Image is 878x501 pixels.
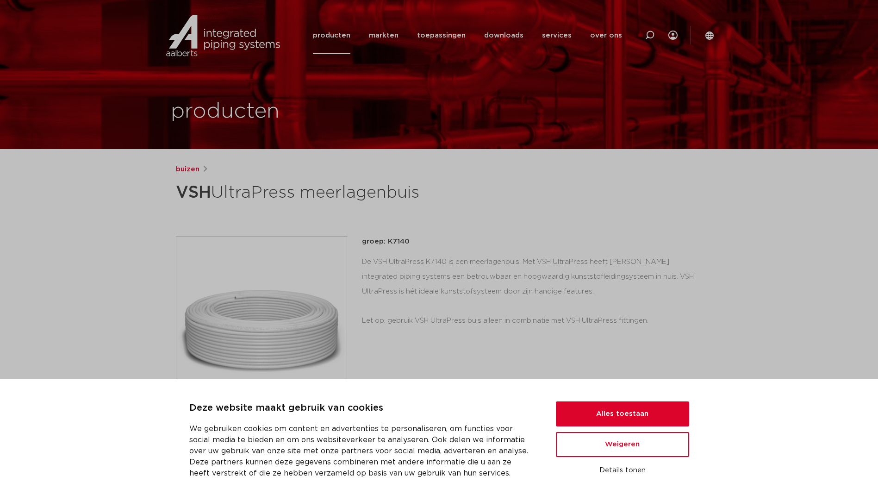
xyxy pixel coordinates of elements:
[362,255,703,328] div: De VSH UltraPress K7140 is een meerlagenbuis. Met VSH UltraPress heeft [PERSON_NAME] integrated p...
[362,236,703,247] p: groep: K7140
[417,17,466,54] a: toepassingen
[313,17,622,54] nav: Menu
[176,237,347,407] img: Product Image for VSH UltraPress meerlagenbuis
[189,401,534,416] p: Deze website maakt gebruik van cookies
[176,164,199,175] a: buizen
[590,17,622,54] a: over ons
[313,17,350,54] a: producten
[176,184,211,201] strong: VSH
[189,423,534,479] p: We gebruiken cookies om content en advertenties te personaliseren, om functies voor social media ...
[542,17,572,54] a: services
[556,432,689,457] button: Weigeren
[484,17,523,54] a: downloads
[369,17,399,54] a: markten
[171,97,280,126] h1: producten
[556,463,689,478] button: Details tonen
[668,17,678,54] div: my IPS
[176,179,523,207] h1: UltraPress meerlagenbuis
[556,401,689,426] button: Alles toestaan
